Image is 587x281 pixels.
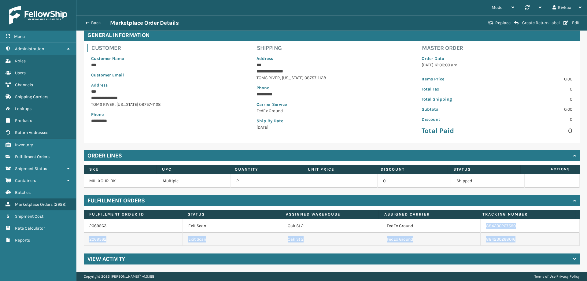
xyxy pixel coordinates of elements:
p: 0.00 [501,106,572,113]
a: 884230267590 [486,223,516,228]
p: FedEx Ground [257,108,407,114]
span: Products [15,118,32,123]
span: Return Addresses [15,130,48,135]
label: Quantity [235,167,296,172]
button: Replace [486,20,512,26]
p: Carrier Service [257,101,407,108]
label: Fulfillment Order Id [89,212,176,217]
span: Administration [15,46,44,51]
p: [DATE] [257,124,407,131]
label: Status [453,167,515,172]
label: Tracking Number [482,212,570,217]
label: Assigned Carrier [384,212,471,217]
p: [DATE] 12:00:00 am [422,62,572,68]
p: Phone [91,111,242,118]
h4: Fulfillment Orders [87,197,145,204]
button: Back [82,20,110,26]
span: Reports [15,238,30,243]
a: MIL-XCHR-BK [89,178,116,183]
p: Copyright 2023 [PERSON_NAME]™ v 1.0.188 [84,272,154,281]
a: 2069563 [89,223,106,228]
p: Customer Name [91,55,242,62]
p: Discount [422,116,493,123]
img: logo [9,6,67,24]
h4: Customer [91,44,246,52]
label: Assigned Warehouse [286,212,373,217]
p: 0 [501,96,572,102]
label: Status [188,212,275,217]
a: Terms of Use [534,274,556,279]
p: Order Date [422,55,572,62]
p: Total Shipping [422,96,493,102]
span: Address [257,56,273,61]
td: Shipped [451,174,524,188]
button: Create Return Label [512,20,562,26]
div: | [534,272,580,281]
span: Address [91,83,108,88]
h3: Marketplace Order Details [110,19,179,27]
span: Users [15,70,26,76]
p: Total Paid [422,126,493,135]
td: FedEx Ground [381,219,480,233]
p: Items Price [422,76,493,82]
button: Edit [562,20,581,26]
p: 0 [501,116,572,123]
td: Oak St 2 [282,219,381,233]
p: Total Tax [422,86,493,92]
td: Exit Scan [183,219,282,233]
span: Mode [492,5,502,10]
span: Menu [14,34,25,39]
i: Replace [488,21,493,25]
p: Phone [257,85,407,91]
td: 0 [378,174,451,188]
p: 0 [501,126,572,135]
i: Create Return Label [514,20,519,25]
span: Roles [15,58,26,64]
a: 2069562 [89,237,106,242]
p: 0 [501,86,572,92]
h4: General Information [84,30,580,41]
a: Privacy Policy [556,274,580,279]
td: 2 [231,174,304,188]
span: Lookups [15,106,31,111]
label: Unit Price [308,167,369,172]
td: Multiple [157,174,231,188]
p: Customer Email [91,72,242,78]
span: Channels [15,82,33,87]
label: UPC [162,167,223,172]
h4: View Activity [87,255,125,263]
span: Actions [522,164,574,174]
span: Fulfillment Orders [15,154,50,159]
span: Shipment Cost [15,214,43,219]
td: FedEx Ground [381,233,480,246]
label: Discount [381,167,442,172]
p: TOMS RIVER , [US_STATE] 08757-1128 [257,75,407,81]
span: Rate Calculator [15,226,45,231]
span: Shipment Status [15,166,47,171]
p: Ship By Date [257,118,407,124]
h4: Order Lines [87,152,122,159]
span: Inventory [15,142,33,147]
span: Shipping Carriers [15,94,48,99]
p: 0.00 [501,76,572,82]
h4: Master Order [422,44,576,52]
td: Exit Scan [183,233,282,246]
span: Marketplace Orders [15,202,53,207]
label: SKU [89,167,151,172]
td: Oak St 2 [282,233,381,246]
span: Containers [15,178,36,183]
span: Batches [15,190,31,195]
span: ( 2958 ) [54,202,67,207]
i: Edit [563,21,568,25]
p: TOMS RIVER , [US_STATE] 08757-1128 [91,101,242,108]
a: 884230268016 [486,237,515,242]
h4: Shipping [257,44,411,52]
p: Subtotal [422,106,493,113]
